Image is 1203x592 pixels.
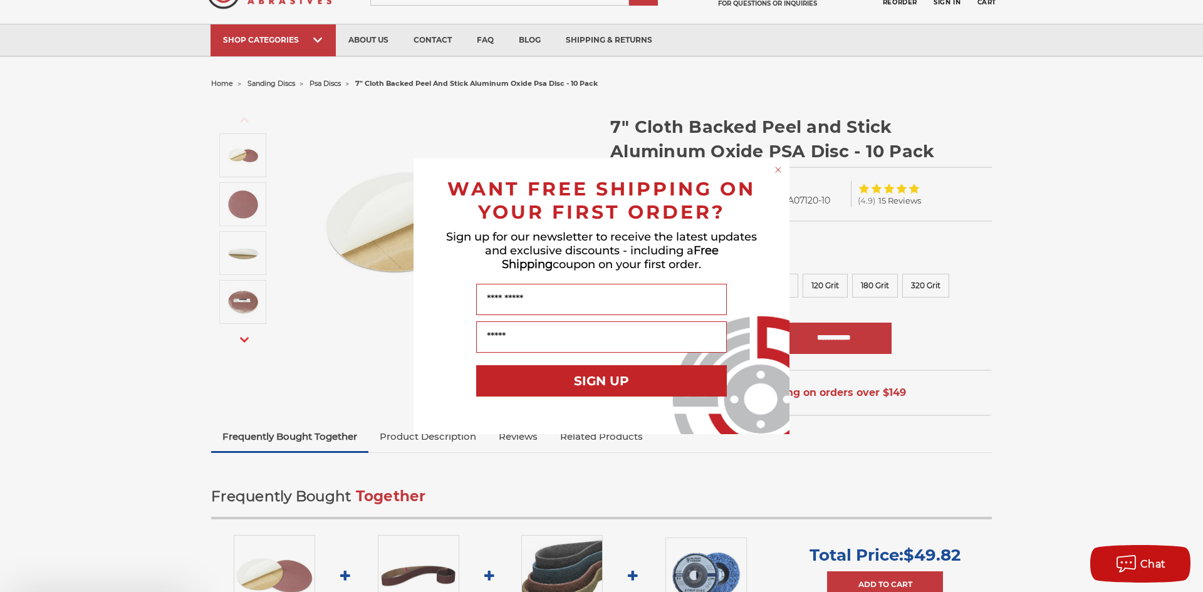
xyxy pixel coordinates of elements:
[447,177,756,224] span: WANT FREE SHIPPING ON YOUR FIRST ORDER?
[502,244,719,271] span: Free Shipping
[1140,558,1166,570] span: Chat
[476,365,727,397] button: SIGN UP
[1090,545,1190,583] button: Chat
[446,230,757,271] span: Sign up for our newsletter to receive the latest updates and exclusive discounts - including a co...
[772,164,784,176] button: Close dialog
